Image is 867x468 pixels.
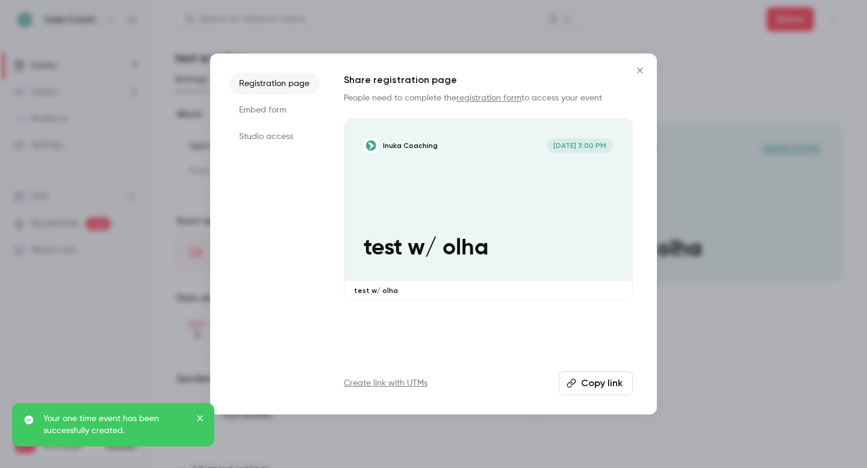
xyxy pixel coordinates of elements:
span: [DATE] 3:00 PM [547,138,613,153]
img: test w/ olha [364,138,378,153]
h1: Share registration page [344,73,633,87]
a: Create link with UTMs [344,377,427,389]
li: Registration page [229,73,320,94]
button: Close [628,58,652,82]
li: Embed form [229,99,320,121]
button: Copy link [559,371,633,395]
p: Your one time event has been successfully created. [43,413,188,437]
li: Studio access [229,126,320,147]
p: test w/ olha [364,235,613,261]
button: close [196,413,205,427]
p: People need to complete the to access your event [344,92,633,104]
a: test w/ olhaInuka Coaching[DATE] 3:00 PMtest w/ olhatest w/ olha [344,119,633,301]
a: registration form [456,94,521,102]
p: Inuka Coaching [383,141,438,150]
p: test w/ olha [354,286,623,295]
